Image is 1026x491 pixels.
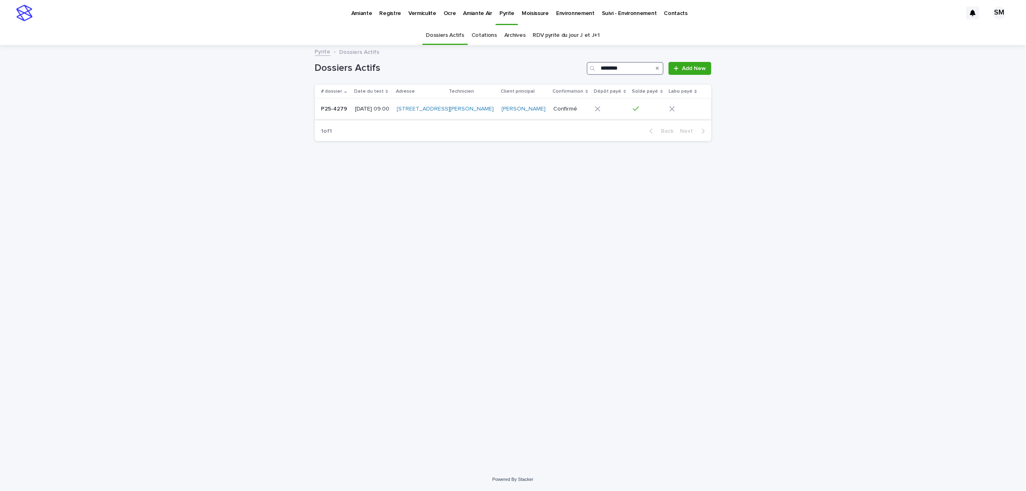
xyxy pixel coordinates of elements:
p: Date du test [354,87,384,96]
p: [DATE] 09:00 [355,106,391,113]
p: Confirmation [553,87,584,96]
button: Back [643,128,677,135]
span: Back [656,128,674,134]
p: Solde payé [632,87,659,96]
p: P25-4279 [321,104,349,113]
p: Dépôt payé [594,87,622,96]
a: Archives [504,26,526,45]
span: Next [680,128,698,134]
a: RDV pyrite du jour J et J+1 [533,26,600,45]
p: Confirmé [554,106,588,113]
p: # dossier [321,87,342,96]
p: Labo payé [669,87,692,96]
h1: Dossiers Actifs [315,62,584,74]
div: SM [993,6,1006,19]
a: Cotations [472,26,497,45]
img: stacker-logo-s-only.png [16,5,32,21]
a: Powered By Stacker [493,477,533,482]
p: Client principal [501,87,535,96]
a: Add New [669,62,711,75]
button: Next [677,128,712,135]
a: Dossiers Actifs [426,26,464,45]
span: Add New [682,66,706,71]
input: Search [587,62,664,75]
tr: P25-4279P25-4279 [DATE] 09:00[STREET_ADDRESS] [PERSON_NAME] [PERSON_NAME] Confirmé [315,99,712,119]
p: Adresse [396,87,415,96]
a: [PERSON_NAME] [450,106,494,113]
a: Pyrite [315,47,331,56]
a: [STREET_ADDRESS] [397,106,450,113]
p: Technicien [449,87,474,96]
a: [PERSON_NAME] [502,106,546,113]
p: 1 of 1 [315,121,339,141]
p: Dossiers Actifs [340,47,380,56]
